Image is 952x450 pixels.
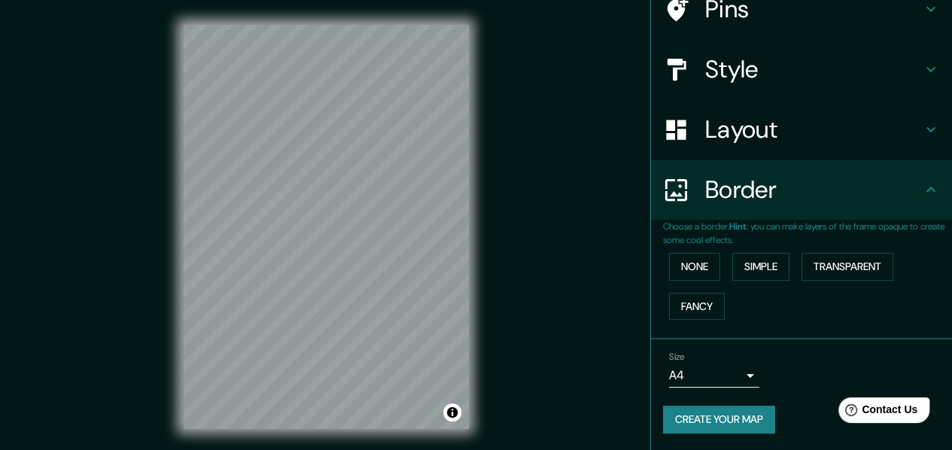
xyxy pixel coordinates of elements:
button: Simple [732,253,789,281]
div: A4 [669,363,759,388]
p: Choose a border. : you can make layers of the frame opaque to create some cool effects. [663,220,952,247]
div: Layout [651,99,952,160]
canvas: Map [183,25,469,429]
h4: Layout [705,114,922,144]
label: Size [669,351,685,363]
iframe: Help widget launcher [818,391,935,433]
b: Hint [729,220,747,233]
button: Transparent [801,253,893,281]
button: Toggle attribution [443,403,461,421]
button: None [669,253,720,281]
button: Create your map [663,406,775,433]
div: Border [651,160,952,220]
h4: Style [705,54,922,84]
button: Fancy [669,293,725,321]
h4: Border [705,175,922,205]
div: Style [651,39,952,99]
